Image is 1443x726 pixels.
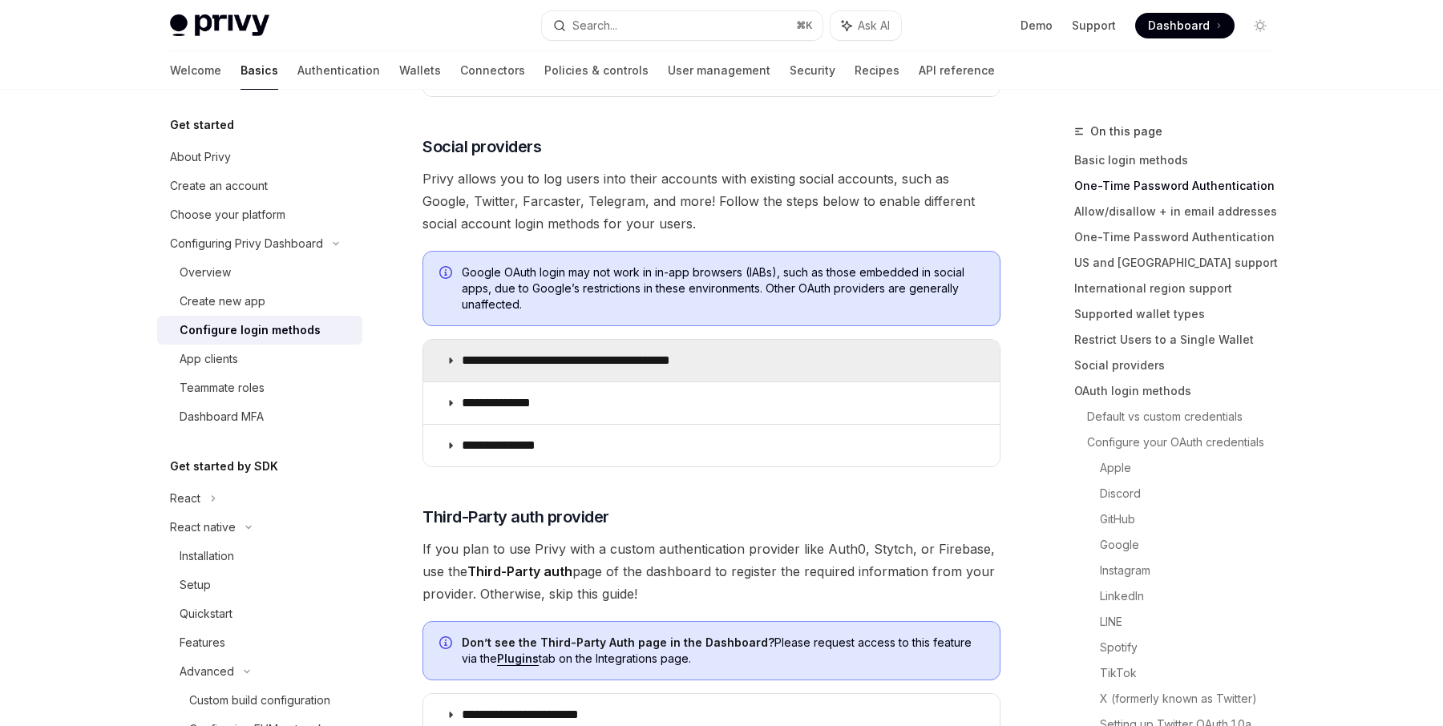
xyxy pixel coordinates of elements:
a: Choose your platform [157,200,362,229]
a: One-Time Password Authentication [1074,224,1286,250]
h5: Get started by SDK [170,457,278,476]
span: If you plan to use Privy with a custom authentication provider like Auth0, Stytch, or Firebase, u... [422,538,1000,605]
a: Support [1072,18,1116,34]
a: One-Time Password Authentication [1074,173,1286,199]
div: Custom build configuration [189,691,330,710]
a: TikTok [1100,660,1286,686]
a: About Privy [157,143,362,171]
a: Plugins [497,651,539,666]
div: App clients [180,349,238,369]
div: Search... [572,16,617,35]
div: Features [180,633,225,652]
strong: Third-Party auth [467,563,572,579]
svg: Info [439,636,455,652]
a: LinkedIn [1100,583,1286,609]
a: Social providers [1074,353,1286,378]
a: Security [790,51,835,90]
span: Google OAuth login may not work in in-app browsers (IABs), such as those embedded in social apps,... [462,264,984,313]
strong: Don’t see the Third-Party Auth page in the Dashboard? [462,635,774,649]
div: Teammate roles [180,378,265,397]
div: Installation [180,547,234,566]
a: User management [668,51,770,90]
span: Social providers [422,135,541,158]
a: Restrict Users to a Single Wallet [1074,327,1286,353]
a: Basic login methods [1074,147,1286,173]
a: Policies & controls [544,51,649,90]
button: Ask AI [831,11,901,40]
a: Custom build configuration [157,686,362,715]
a: Create an account [157,171,362,200]
h5: Get started [170,115,234,135]
a: Basics [240,51,278,90]
a: App clients [157,345,362,373]
a: Supported wallet types [1074,301,1286,327]
div: Configure login methods [180,321,321,340]
a: Quickstart [157,599,362,628]
a: Authentication [297,51,380,90]
div: Dashboard MFA [180,407,264,426]
a: Welcome [170,51,221,90]
div: Configuring Privy Dashboard [170,234,323,253]
div: Setup [180,575,211,595]
div: Choose your platform [170,205,285,224]
a: Teammate roles [157,373,362,402]
a: GitHub [1100,506,1286,532]
span: Privy allows you to log users into their accounts with existing social accounts, such as Google, ... [422,167,1000,235]
div: About Privy [170,147,231,167]
a: Discord [1100,481,1286,506]
a: Recipes [855,51,899,90]
a: LINE [1100,609,1286,635]
a: API reference [919,51,995,90]
img: light logo [170,14,269,37]
a: Create new app [157,287,362,316]
span: On this page [1090,122,1162,141]
a: Dashboard [1135,13,1235,38]
span: ⌘ K [796,19,813,32]
span: Please request access to this feature via the tab on the Integrations page. [462,635,984,667]
a: Overview [157,258,362,287]
div: React [170,489,200,508]
a: Configure your OAuth credentials [1087,430,1286,455]
a: Installation [157,542,362,571]
div: Overview [180,263,231,282]
a: Connectors [460,51,525,90]
a: US and [GEOGRAPHIC_DATA] support [1074,250,1286,276]
a: Instagram [1100,558,1286,583]
a: Spotify [1100,635,1286,660]
a: Features [157,628,362,657]
div: Create an account [170,176,268,196]
a: Setup [157,571,362,599]
a: OAuth login methods [1074,378,1286,404]
a: Configure login methods [157,316,362,345]
button: Toggle dark mode [1247,13,1273,38]
a: Default vs custom credentials [1087,404,1286,430]
span: Dashboard [1148,18,1210,34]
a: Apple [1100,455,1286,481]
button: Search...⌘K [542,11,823,40]
a: Google [1100,532,1286,558]
div: Quickstart [180,604,232,623]
a: Demo [1021,18,1053,34]
a: International region support [1074,276,1286,301]
span: Ask AI [858,18,890,34]
div: React native [170,518,236,537]
div: Create new app [180,292,265,311]
a: Dashboard MFA [157,402,362,431]
div: Advanced [180,662,234,681]
a: X (formerly known as Twitter) [1100,686,1286,712]
span: Third-Party auth provider [422,506,609,528]
svg: Info [439,266,455,282]
a: Wallets [399,51,441,90]
a: Allow/disallow + in email addresses [1074,199,1286,224]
